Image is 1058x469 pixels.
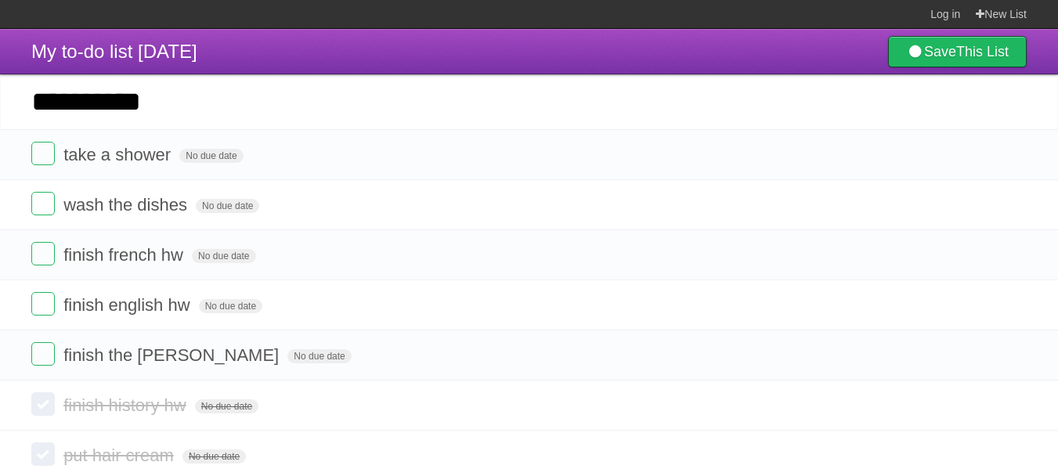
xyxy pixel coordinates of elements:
label: Done [31,242,55,265]
span: finish english hw [63,295,193,315]
span: No due date [179,149,243,163]
a: SaveThis List [888,36,1027,67]
span: take a shower [63,145,175,164]
span: finish french hw [63,245,187,265]
label: Done [31,442,55,466]
span: No due date [192,249,255,263]
span: No due date [196,199,259,213]
span: No due date [287,349,351,363]
b: This List [956,44,1009,60]
span: finish history hw [63,395,190,415]
label: Done [31,142,55,165]
span: put hair cream [63,446,178,465]
span: finish the [PERSON_NAME] [63,345,283,365]
label: Done [31,342,55,366]
span: No due date [182,449,246,464]
span: wash the dishes [63,195,191,215]
span: No due date [195,399,258,413]
label: Done [31,392,55,416]
span: My to-do list [DATE] [31,41,197,62]
span: No due date [199,299,262,313]
label: Done [31,292,55,316]
label: Done [31,192,55,215]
